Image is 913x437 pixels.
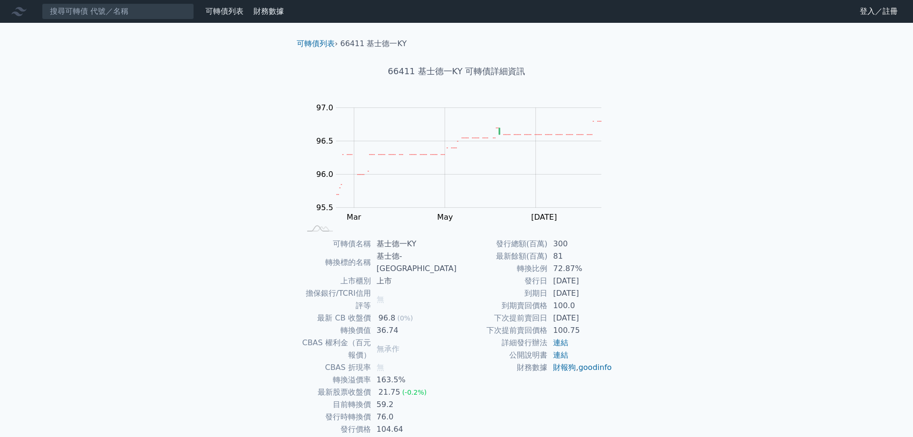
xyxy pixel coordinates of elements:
[377,344,399,353] span: 無承作
[456,349,547,361] td: 公開說明書
[547,312,612,324] td: [DATE]
[301,312,371,324] td: 最新 CB 收盤價
[456,312,547,324] td: 下次提前賣回日
[301,361,371,374] td: CBAS 折現率
[377,312,398,324] div: 96.8
[547,275,612,287] td: [DATE]
[377,386,402,398] div: 21.75
[371,275,456,287] td: 上市
[578,363,612,372] a: goodinfo
[371,250,456,275] td: 基士德-[GEOGRAPHIC_DATA]
[547,361,612,374] td: ,
[316,203,333,212] tspan: 95.5
[437,213,453,222] tspan: May
[336,121,601,194] g: Series
[553,363,576,372] a: 財報狗
[301,423,371,436] td: 發行價格
[377,363,384,372] span: 無
[316,170,333,179] tspan: 96.0
[371,324,456,337] td: 36.74
[301,324,371,337] td: 轉換價值
[547,262,612,275] td: 72.87%
[553,338,568,347] a: 連結
[456,262,547,275] td: 轉換比例
[301,250,371,275] td: 轉換標的名稱
[301,374,371,386] td: 轉換溢價率
[301,287,371,312] td: 擔保銀行/TCRI信用評等
[547,238,612,250] td: 300
[297,39,335,48] a: 可轉債列表
[547,300,612,312] td: 100.0
[297,38,338,49] li: ›
[397,314,413,322] span: (0%)
[253,7,284,16] a: 財務數據
[456,361,547,374] td: 財務數據
[347,213,361,222] tspan: Mar
[301,337,371,361] td: CBAS 權利金（百元報價）
[456,337,547,349] td: 詳細發行辦法
[456,324,547,337] td: 下次提前賣回價格
[316,136,333,146] tspan: 96.5
[340,38,407,49] li: 66411 基士德一KY
[402,388,427,396] span: (-0.2%)
[205,7,243,16] a: 可轉債列表
[316,103,333,112] tspan: 97.0
[371,398,456,411] td: 59.2
[553,350,568,359] a: 連結
[301,398,371,411] td: 目前轉換價
[371,423,456,436] td: 104.64
[456,300,547,312] td: 到期賣回價格
[371,374,456,386] td: 163.5%
[547,324,612,337] td: 100.75
[852,4,905,19] a: 登入／註冊
[531,213,557,222] tspan: [DATE]
[289,65,624,78] h1: 66411 基士德一KY 可轉債詳細資訊
[301,411,371,423] td: 發行時轉換價
[301,238,371,250] td: 可轉債名稱
[456,250,547,262] td: 最新餘額(百萬)
[377,295,384,304] span: 無
[456,287,547,300] td: 到期日
[301,386,371,398] td: 最新股票收盤價
[371,238,456,250] td: 基士德一KY
[456,238,547,250] td: 發行總額(百萬)
[42,3,194,19] input: 搜尋可轉債 代號／名稱
[301,275,371,287] td: 上市櫃別
[547,250,612,262] td: 81
[456,275,547,287] td: 發行日
[311,103,616,222] g: Chart
[371,411,456,423] td: 76.0
[547,287,612,300] td: [DATE]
